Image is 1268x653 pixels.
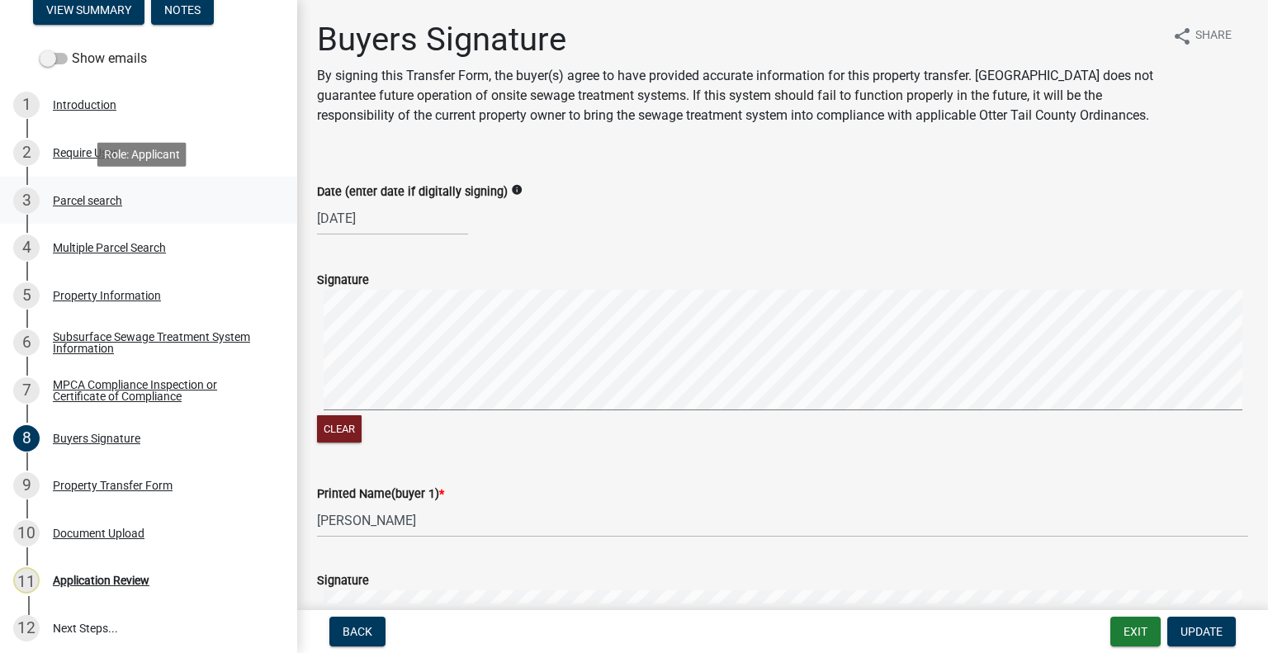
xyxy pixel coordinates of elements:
[53,575,149,586] div: Application Review
[97,142,187,166] div: Role: Applicant
[1159,20,1245,52] button: shareShare
[13,615,40,641] div: 12
[317,20,1159,59] h1: Buyers Signature
[53,528,144,539] div: Document Upload
[343,625,372,638] span: Back
[329,617,386,646] button: Back
[13,187,40,214] div: 3
[151,4,214,17] wm-modal-confirm: Notes
[13,472,40,499] div: 9
[13,425,40,452] div: 8
[53,147,117,159] div: Require User
[13,282,40,309] div: 5
[317,201,468,235] input: mm/dd/yyyy
[13,234,40,261] div: 4
[317,66,1159,125] p: By signing this Transfer Form, the buyer(s) agree to have provided accurate information for this ...
[1110,617,1161,646] button: Exit
[13,567,40,594] div: 11
[53,331,271,354] div: Subsurface Sewage Treatment System Information
[1167,617,1236,646] button: Update
[53,379,271,402] div: MPCA Compliance Inspection or Certificate of Compliance
[13,92,40,118] div: 1
[317,415,362,442] button: Clear
[53,433,140,444] div: Buyers Signature
[1172,26,1192,46] i: share
[511,184,523,196] i: info
[53,99,116,111] div: Introduction
[33,4,144,17] wm-modal-confirm: Summary
[1195,26,1232,46] span: Share
[53,195,122,206] div: Parcel search
[40,49,147,69] label: Show emails
[13,329,40,356] div: 6
[317,275,369,286] label: Signature
[13,140,40,166] div: 2
[1180,625,1223,638] span: Update
[53,242,166,253] div: Multiple Parcel Search
[317,489,444,500] label: Printed Name(buyer 1)
[317,187,508,198] label: Date (enter date if digitally signing)
[13,520,40,547] div: 10
[53,290,161,301] div: Property Information
[13,377,40,404] div: 7
[53,480,173,491] div: Property Transfer Form
[317,575,369,587] label: Signature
